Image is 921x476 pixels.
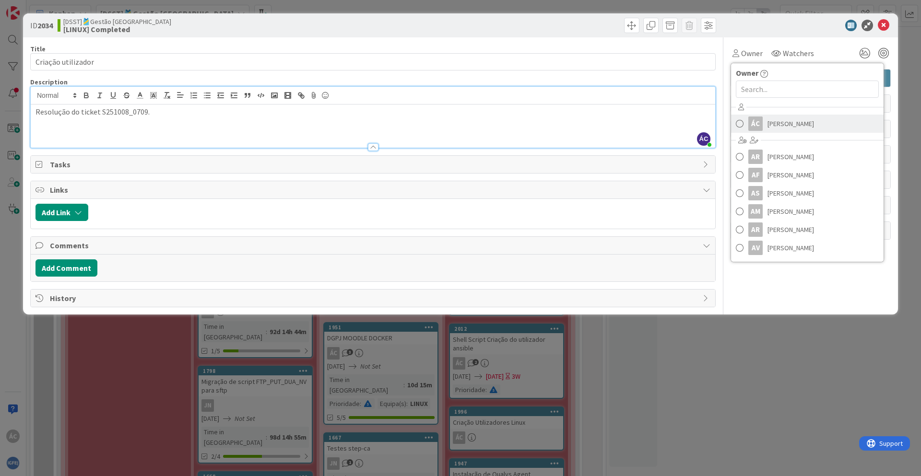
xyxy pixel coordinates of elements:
[731,221,884,239] a: AR[PERSON_NAME]
[50,240,698,251] span: Comments
[736,81,879,98] input: Search...
[63,18,171,25] span: [DSST]🎽Gestão [GEOGRAPHIC_DATA]
[731,257,884,275] a: AA[PERSON_NAME]
[748,222,763,237] div: AR
[748,150,763,164] div: AR
[767,116,814,131] span: [PERSON_NAME]
[30,45,46,53] label: Title
[731,115,884,133] a: ÁC[PERSON_NAME]
[731,166,884,184] a: AF[PERSON_NAME]
[50,184,698,196] span: Links
[783,47,814,59] span: Watchers
[63,25,171,33] b: [LINUX] Completed
[731,202,884,221] a: AM[PERSON_NAME]
[767,150,814,164] span: [PERSON_NAME]
[767,204,814,219] span: [PERSON_NAME]
[748,241,763,255] div: AV
[50,292,698,304] span: History
[767,241,814,255] span: [PERSON_NAME]
[20,1,44,13] span: Support
[35,259,97,277] button: Add Comment
[767,186,814,200] span: [PERSON_NAME]
[748,116,763,131] div: ÁC
[37,21,53,30] b: 2034
[30,53,716,70] input: type card name here...
[731,184,884,202] a: AS[PERSON_NAME]
[767,168,814,182] span: [PERSON_NAME]
[731,239,884,257] a: AV[PERSON_NAME]
[35,204,88,221] button: Add Link
[741,47,763,59] span: Owner
[767,222,814,237] span: [PERSON_NAME]
[30,20,53,31] span: ID
[748,204,763,219] div: AM
[748,186,763,200] div: AS
[748,168,763,182] div: AF
[736,67,758,79] span: Owner
[697,132,710,146] span: ÁC
[30,78,68,86] span: Description
[35,106,710,117] p: Resolução do ticket S251008_0709.
[50,159,698,170] span: Tasks
[731,148,884,166] a: AR[PERSON_NAME]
